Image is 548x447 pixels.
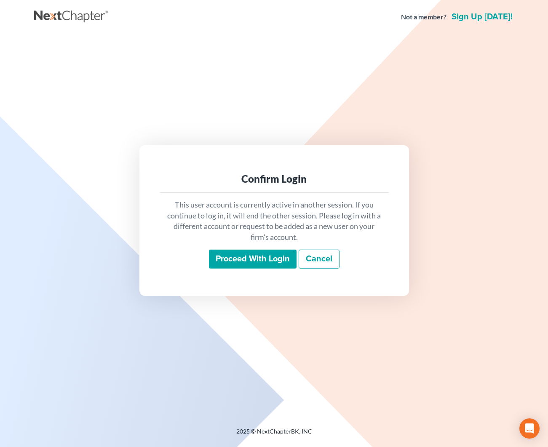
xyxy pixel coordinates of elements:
[166,200,382,243] p: This user account is currently active in another session. If you continue to log in, it will end ...
[519,418,540,439] div: Open Intercom Messenger
[401,12,446,22] strong: Not a member?
[450,13,514,21] a: Sign up [DATE]!
[299,250,339,269] a: Cancel
[34,427,514,442] div: 2025 © NextChapterBK, INC
[209,250,297,269] input: Proceed with login
[166,172,382,186] div: Confirm Login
